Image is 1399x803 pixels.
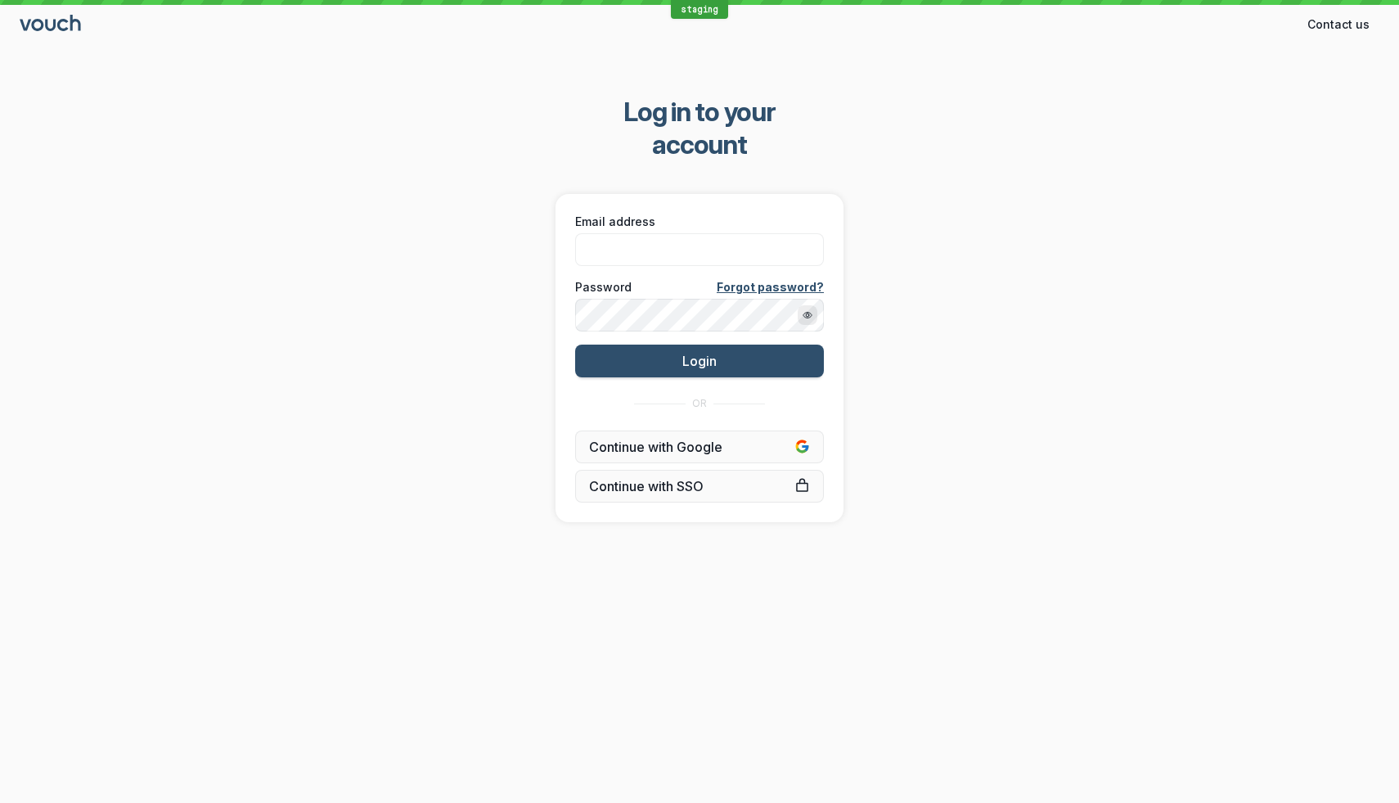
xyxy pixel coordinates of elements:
[589,439,810,455] span: Continue with Google
[575,431,824,463] button: Continue with Google
[20,18,83,32] a: Go to sign in
[578,96,822,161] span: Log in to your account
[575,345,824,377] button: Login
[1307,16,1370,33] span: Contact us
[717,279,824,295] a: Forgot password?
[798,305,817,325] button: Show password
[682,353,717,369] span: Login
[1298,11,1379,38] button: Contact us
[575,279,632,295] span: Password
[575,470,824,503] a: Continue with SSO
[692,397,707,410] span: OR
[589,478,810,494] span: Continue with SSO
[575,214,655,230] span: Email address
